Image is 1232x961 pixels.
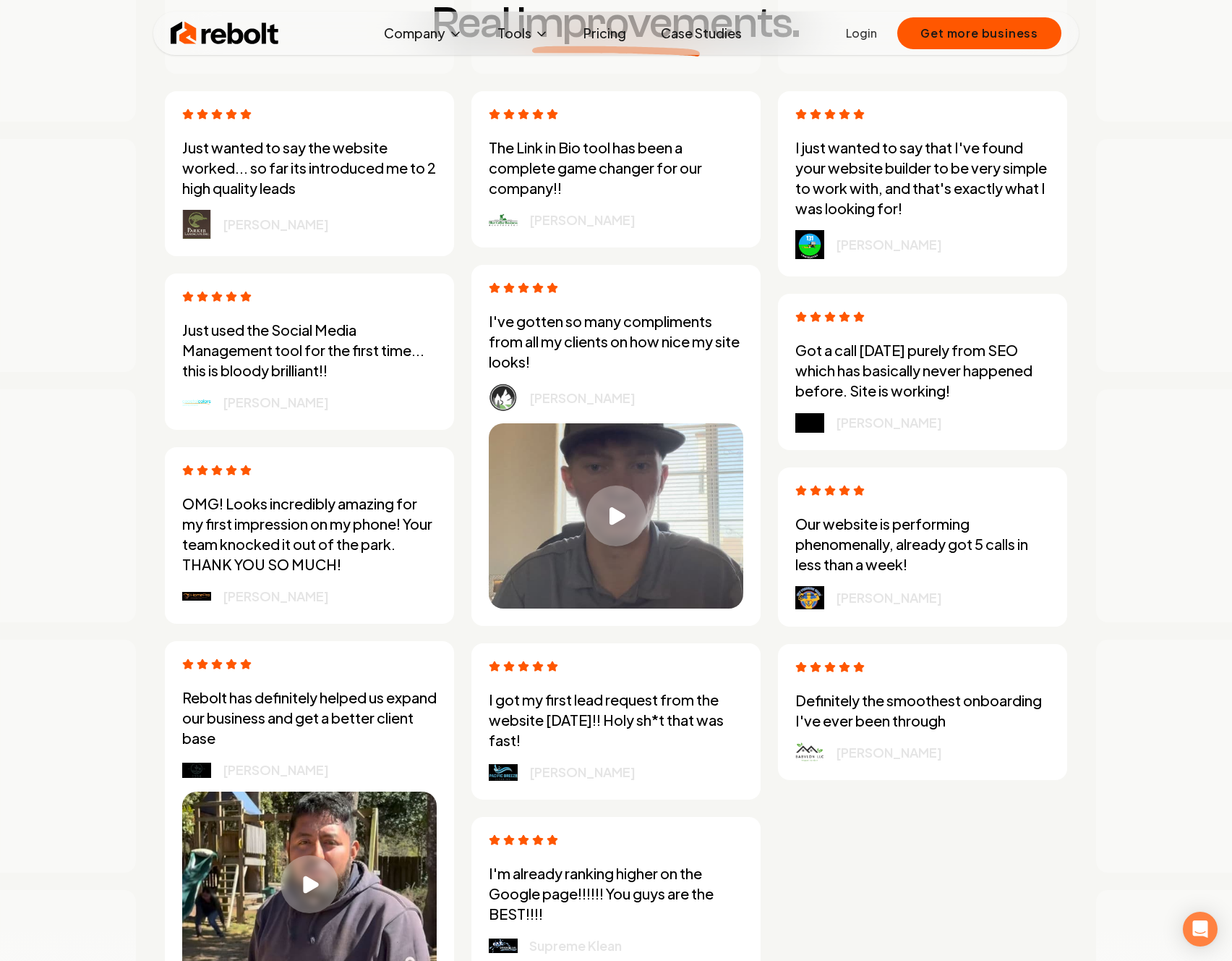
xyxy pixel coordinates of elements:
[489,764,518,781] img: logo
[486,19,560,48] button: Tools
[372,19,474,48] button: Company
[795,340,1050,401] p: Got a call [DATE] purely from SEO which has basically never happened before. Site is working!
[489,939,518,953] img: logo
[489,863,743,924] p: I'm already ranking higher on the Google page!!!!!! You guys are the BEST!!!!
[489,423,743,609] button: Play video
[836,588,942,608] p: [PERSON_NAME]
[529,936,622,956] p: Supreme Klean
[223,392,329,412] p: [PERSON_NAME]
[182,137,437,198] p: Just wanted to say the website worked... so far its introduced me to 2 high quality leads
[182,494,437,575] p: OMG! Looks incredibly amazing for my first impression on my phone! Your team knocked it out of th...
[489,137,743,198] p: The Link in Bio tool has been a complete game changer for our company!!
[795,137,1050,219] p: I just wanted to say that I've found your website builder to be very simple to work with, and tha...
[529,762,636,782] p: [PERSON_NAME]
[529,388,636,408] p: [PERSON_NAME]
[182,687,437,748] p: Rebolt has definitely helped us expand our business and get a better client base
[795,742,824,762] img: logo
[223,586,329,606] p: [PERSON_NAME]
[836,234,942,255] p: [PERSON_NAME]
[846,25,877,42] a: Login
[649,19,753,48] a: Case Studies
[489,311,743,372] p: I've gotten so many compliments from all my clients on how nice my site looks!
[795,690,1050,731] p: Definitely the smoothest onboarding I've ever been through
[489,213,518,227] img: logo
[1183,912,1218,947] div: Open Intercom Messenger
[223,214,329,234] p: [PERSON_NAME]
[795,230,824,259] img: logo
[182,763,211,779] img: logo
[836,412,942,433] p: [PERSON_NAME]
[223,760,329,780] p: [PERSON_NAME]
[171,19,279,48] img: Rebolt Logo
[489,384,518,412] img: logo
[182,399,211,406] img: logo
[836,742,942,763] p: [PERSON_NAME]
[795,514,1050,575] p: Our website is performing phenomenally, already got 5 calls in less than a week!
[897,17,1061,49] button: Get more business
[795,413,824,433] img: logo
[489,690,743,750] p: I got my first lead request from the website [DATE]!! Holy sh*t that was fast!
[572,19,638,48] a: Pricing
[182,210,211,239] img: logo
[432,1,800,45] span: Real improvements.
[182,592,211,601] img: logo
[182,320,437,381] p: Just used the Social Media Management tool for the first time... this is bloody brilliant!!
[795,586,824,609] img: logo
[529,210,636,230] p: [PERSON_NAME]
